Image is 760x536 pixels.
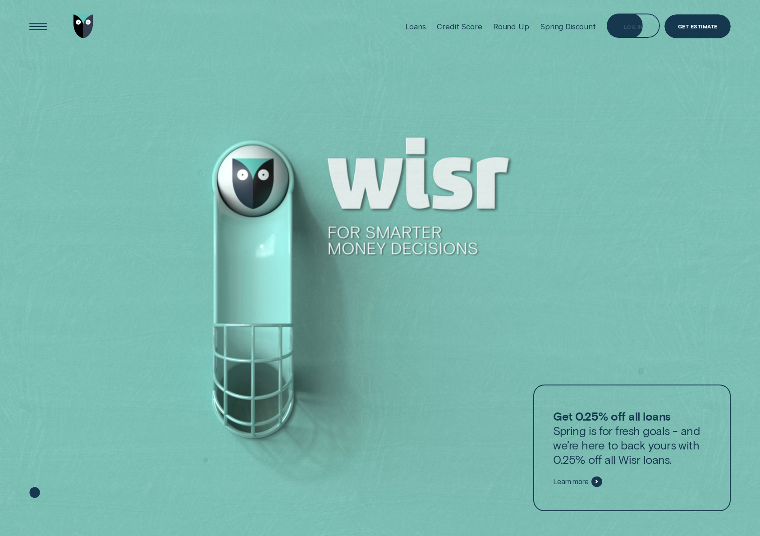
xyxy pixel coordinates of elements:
a: Get Estimate [664,14,731,38]
div: Credit Score [437,22,482,31]
strong: Get 0.25% off all loans [553,409,670,423]
div: Loans [405,22,426,31]
div: Spring Discount [540,22,596,31]
div: Log in [624,24,643,29]
span: Learn more [553,477,588,486]
img: Wisr [73,14,93,38]
p: Spring is for fresh goals - and we’re here to back yours with 0.25% off all Wisr loans. [553,409,710,467]
button: Log in [607,14,660,37]
div: Round Up [493,22,529,31]
a: Get 0.25% off all loansSpring is for fresh goals - and we’re here to back yours with 0.25% off al... [533,385,731,512]
button: Open Menu [26,14,50,38]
